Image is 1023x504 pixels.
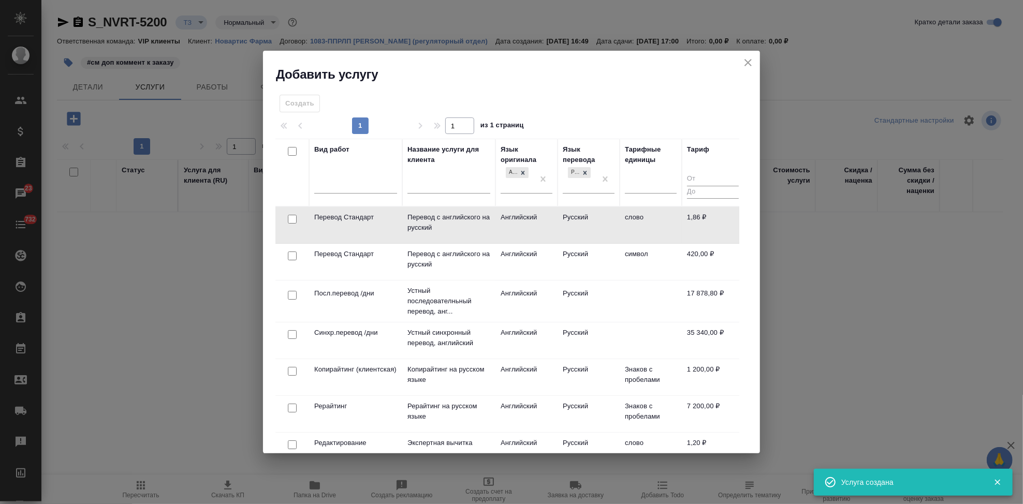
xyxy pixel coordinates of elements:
td: слово [620,433,682,469]
div: Тарифные единицы [625,144,677,165]
td: Русский [558,207,620,243]
p: Посл.перевод /дни [314,288,397,299]
td: Английский [495,244,558,280]
td: Английский [495,283,558,319]
td: Знаков с пробелами [620,396,682,432]
p: Перевод Стандарт [314,249,397,259]
td: Английский [495,433,558,469]
div: Название услуги для клиента [407,144,490,165]
p: Рерайтинг на русском языке [407,401,490,422]
td: 1 200,00 ₽ [682,359,744,395]
p: Экспертная вычитка [407,438,490,448]
td: Русский [558,244,620,280]
td: 1,86 ₽ [682,207,744,243]
td: Английский [495,322,558,359]
input: От [687,173,739,186]
input: До [687,186,739,199]
td: слово [620,207,682,243]
div: Услуга создана [841,477,978,487]
td: символ [620,244,682,280]
p: Перевод с английского на русский [407,249,490,270]
td: 1,20 ₽ [682,433,744,469]
p: Синхр.перевод /дни [314,328,397,338]
td: Русский [558,359,620,395]
div: Язык оригинала [501,144,552,165]
div: Русский [568,167,579,178]
td: 35 340,00 ₽ [682,322,744,359]
p: Копирайтинг на русском языке [407,364,490,385]
td: Английский [495,207,558,243]
td: Русский [558,433,620,469]
p: Рерайтинг [314,401,397,411]
p: Перевод с английского на русский [407,212,490,233]
p: Редактирование [314,438,397,448]
div: Английский [506,167,517,178]
div: Русский [567,166,592,179]
div: Тариф [687,144,709,155]
td: Английский [495,359,558,395]
td: Русский [558,396,620,432]
td: Знаков с пробелами [620,359,682,395]
p: Перевод Стандарт [314,212,397,223]
td: 17 878,80 ₽ [682,283,744,319]
td: 420,00 ₽ [682,244,744,280]
td: 7 200,00 ₽ [682,396,744,432]
h2: Добавить услугу [276,66,760,83]
button: close [740,55,756,70]
p: Устный синхронный перевод, английский [407,328,490,348]
button: Закрыть [987,478,1008,487]
td: Английский [495,396,558,432]
div: Английский [505,166,530,179]
td: Русский [558,322,620,359]
div: Вид работ [314,144,349,155]
p: Устный последователньный перевод, анг... [407,286,490,317]
div: Язык перевода [563,144,615,165]
span: из 1 страниц [480,119,524,134]
p: Копирайтинг (клиентская) [314,364,397,375]
td: Русский [558,283,620,319]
